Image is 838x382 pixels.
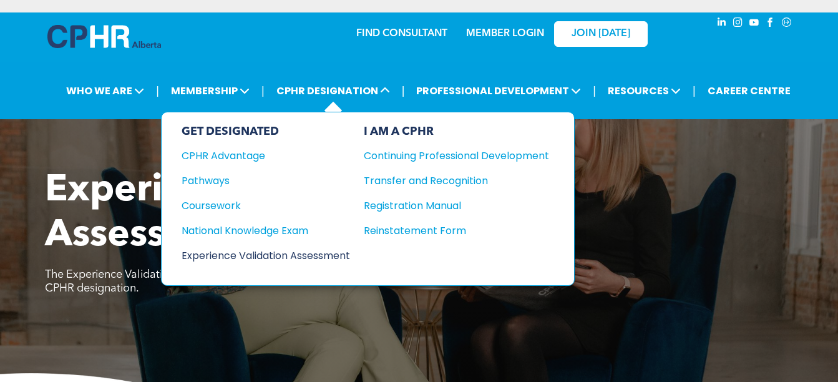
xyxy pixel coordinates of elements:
li: | [693,78,696,104]
a: Transfer and Recognition [364,173,549,189]
span: Experience Validation Assessment [45,172,442,255]
div: I AM A CPHR [364,125,549,139]
img: A blue and white logo for cp alberta [47,25,161,48]
a: Registration Manual [364,198,549,213]
div: Transfer and Recognition [364,173,530,189]
a: Coursework [182,198,350,213]
a: JOIN [DATE] [554,21,648,47]
li: | [261,78,265,104]
li: | [402,78,405,104]
span: MEMBERSHIP [167,79,253,102]
a: Pathways [182,173,350,189]
li: | [156,78,159,104]
div: Registration Manual [364,198,530,213]
div: Experience Validation Assessment [182,248,333,263]
span: JOIN [DATE] [572,28,630,40]
div: Pathways [182,173,333,189]
span: The Experience Validation Assessment (EVA) is the final step to achieve the CPHR designation. [45,269,419,294]
div: GET DESIGNATED [182,125,350,139]
div: CPHR Advantage [182,148,333,164]
a: instagram [731,16,745,32]
a: CAREER CENTRE [704,79,794,102]
div: National Knowledge Exam [182,223,333,238]
a: Social network [780,16,794,32]
a: MEMBER LOGIN [466,29,544,39]
a: CPHR Advantage [182,148,350,164]
a: facebook [764,16,777,32]
a: National Knowledge Exam [182,223,350,238]
span: PROFESSIONAL DEVELOPMENT [412,79,585,102]
div: Reinstatement Form [364,223,530,238]
a: FIND CONSULTANT [356,29,447,39]
div: Coursework [182,198,333,213]
li: | [593,78,596,104]
a: linkedin [715,16,729,32]
span: RESOURCES [604,79,685,102]
a: youtube [748,16,761,32]
a: Continuing Professional Development [364,148,549,164]
div: Continuing Professional Development [364,148,530,164]
a: Experience Validation Assessment [182,248,350,263]
a: Reinstatement Form [364,223,549,238]
span: WHO WE ARE [62,79,148,102]
span: CPHR DESIGNATION [273,79,394,102]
